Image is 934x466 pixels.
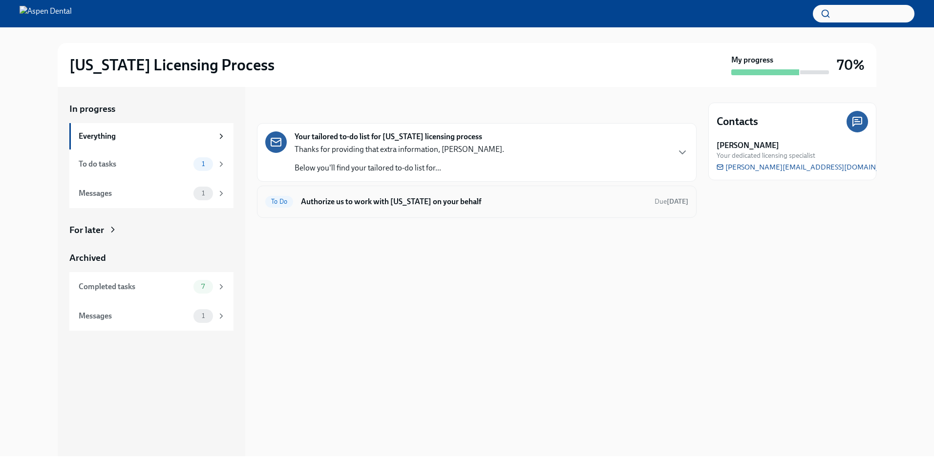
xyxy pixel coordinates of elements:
span: 1 [196,190,211,197]
h6: Authorize us to work with [US_STATE] on your behalf [301,196,647,207]
a: Completed tasks7 [69,272,233,301]
a: Messages1 [69,179,233,208]
span: To Do [265,198,293,205]
span: Due [655,197,688,206]
strong: Your tailored to-do list for [US_STATE] licensing process [295,131,482,142]
div: Everything [79,131,213,142]
a: For later [69,224,233,236]
a: To DoAuthorize us to work with [US_STATE] on your behalfDue[DATE] [265,194,688,210]
a: Archived [69,252,233,264]
div: Completed tasks [79,281,190,292]
p: Below you'll find your tailored to-do list for... [295,163,504,173]
div: Messages [79,311,190,321]
a: Messages1 [69,301,233,331]
a: In progress [69,103,233,115]
div: In progress [257,103,303,115]
div: Messages [79,188,190,199]
h4: Contacts [717,114,758,129]
span: 7 [195,283,211,290]
strong: [DATE] [667,197,688,206]
strong: My progress [731,55,773,65]
div: For later [69,224,104,236]
span: 1 [196,160,211,168]
strong: [PERSON_NAME] [717,140,779,151]
div: To do tasks [79,159,190,169]
span: October 16th, 2025 10:00 [655,197,688,206]
h2: [US_STATE] Licensing Process [69,55,275,75]
a: Everything [69,123,233,149]
span: Your dedicated licensing specialist [717,151,815,160]
p: Thanks for providing that extra information, [PERSON_NAME]. [295,144,504,155]
a: To do tasks1 [69,149,233,179]
img: Aspen Dental [20,6,72,21]
span: 1 [196,312,211,319]
h3: 70% [837,56,865,74]
a: [PERSON_NAME][EMAIL_ADDRESS][DOMAIN_NAME] [717,162,903,172]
